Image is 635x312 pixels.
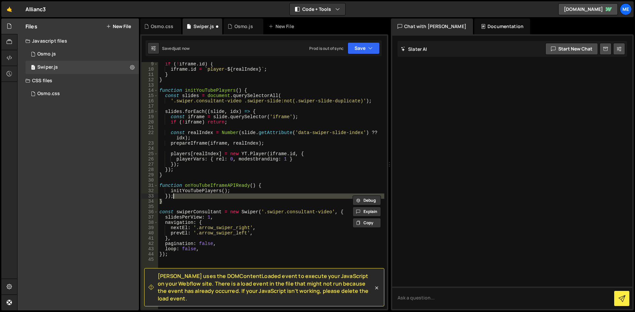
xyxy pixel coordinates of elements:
[545,43,598,55] button: Start new chat
[25,61,139,74] div: 16765/45810.js
[106,24,131,29] button: New File
[142,230,158,236] div: 40
[151,23,173,30] div: Osmo.css
[37,91,60,97] div: Osmo.css
[142,246,158,252] div: 43
[142,172,158,178] div: 29
[142,130,158,141] div: 22
[142,72,158,77] div: 11
[474,18,530,34] div: Documentation
[142,188,158,193] div: 32
[142,220,158,225] div: 38
[37,51,56,57] div: Osmo.js
[309,46,344,51] div: Prod is out of sync
[401,46,427,52] h2: Slater AI
[142,93,158,98] div: 15
[391,18,473,34] div: Chat with [PERSON_NAME]
[620,3,632,15] a: Me
[142,257,158,262] div: 45
[353,195,381,205] button: Debug
[25,23,37,30] h2: Files
[142,146,158,151] div: 24
[142,236,158,241] div: 41
[142,151,158,156] div: 25
[142,120,158,125] div: 20
[142,88,158,93] div: 14
[158,272,373,302] span: [PERSON_NAME] uses the DOMContentLoaded event to execute your JavaScript on your Webflow site. Th...
[142,156,158,162] div: 26
[353,207,381,217] button: Explain
[142,178,158,183] div: 30
[234,23,253,30] div: Osmo.js
[142,125,158,130] div: 21
[193,23,214,30] div: Swiper.js
[18,34,139,48] div: Javascript files
[142,109,158,114] div: 18
[37,64,58,70] div: Swiper.js
[162,46,190,51] div: Saved
[25,5,46,13] div: Allianc3
[142,209,158,215] div: 36
[269,23,296,30] div: New File
[142,225,158,230] div: 39
[142,98,158,104] div: 16
[142,83,158,88] div: 13
[290,3,345,15] button: Code + Tools
[18,74,139,87] div: CSS files
[174,46,190,51] div: just now
[1,1,18,17] a: 🤙
[142,167,158,172] div: 28
[558,3,618,15] a: [DOMAIN_NAME]
[142,104,158,109] div: 17
[142,141,158,146] div: 23
[142,114,158,120] div: 19
[142,61,158,67] div: 9
[142,199,158,204] div: 34
[142,252,158,257] div: 44
[142,162,158,167] div: 27
[142,183,158,188] div: 31
[142,241,158,246] div: 42
[142,215,158,220] div: 37
[25,48,139,61] div: 16765/45822.js
[25,87,139,100] div: 16765/45823.css
[142,193,158,199] div: 33
[348,42,380,54] button: Save
[142,204,158,209] div: 35
[142,67,158,72] div: 10
[353,218,381,228] button: Copy
[31,65,35,71] span: 1
[142,77,158,83] div: 12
